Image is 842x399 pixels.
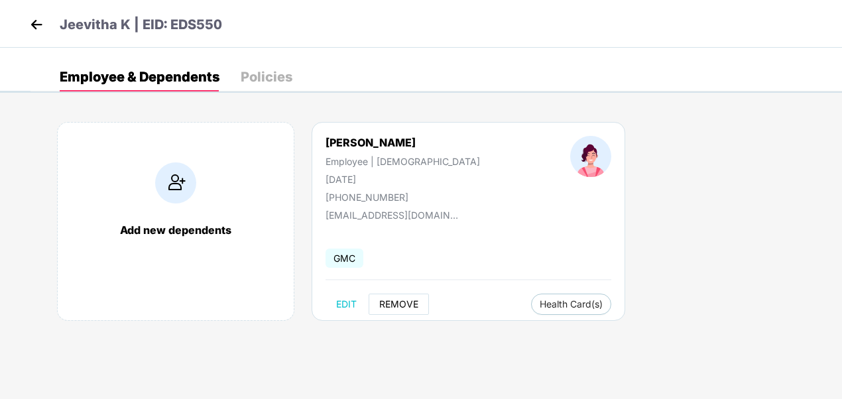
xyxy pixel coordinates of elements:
[540,301,603,308] span: Health Card(s)
[27,15,46,34] img: back
[336,299,357,310] span: EDIT
[326,249,363,268] span: GMC
[326,156,480,167] div: Employee | [DEMOGRAPHIC_DATA]
[326,174,480,185] div: [DATE]
[155,162,196,203] img: addIcon
[60,15,222,35] p: Jeevitha K | EID: EDS550
[326,192,480,203] div: [PHONE_NUMBER]
[326,136,480,149] div: [PERSON_NAME]
[531,294,611,315] button: Health Card(s)
[379,299,418,310] span: REMOVE
[241,70,292,84] div: Policies
[326,209,458,221] div: [EMAIL_ADDRESS][DOMAIN_NAME]
[326,294,367,315] button: EDIT
[369,294,429,315] button: REMOVE
[60,70,219,84] div: Employee & Dependents
[570,136,611,177] img: profileImage
[71,223,280,237] div: Add new dependents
